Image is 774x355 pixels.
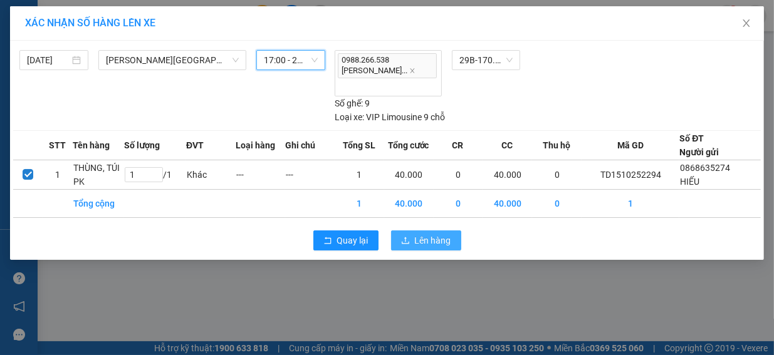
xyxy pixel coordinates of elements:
[338,53,437,78] span: 0988.266.538 [PERSON_NAME]...
[741,18,751,28] span: close
[434,189,483,217] td: 0
[186,138,204,152] span: ĐVT
[483,160,532,189] td: 40.000
[679,131,719,159] div: Số ĐT Người gửi
[16,16,110,78] img: logo.jpg
[323,236,332,246] span: rollback
[117,31,524,46] li: 271 - [PERSON_NAME] - [GEOGRAPHIC_DATA] - [GEOGRAPHIC_DATA]
[124,160,186,189] td: / 1
[285,160,335,189] td: ---
[384,160,434,189] td: 40.000
[186,160,236,189] td: Khác
[582,189,679,217] td: 1
[391,230,461,250] button: uploadLên hàng
[106,51,239,69] span: Tuyên Quang - Thái Nguyên
[532,189,582,217] td: 0
[483,189,532,217] td: 40.000
[452,138,464,152] span: CR
[49,138,66,152] span: STT
[501,138,513,152] span: CC
[409,68,416,74] span: close
[680,177,699,187] span: HIẾU
[388,138,429,152] span: Tổng cước
[459,51,513,69] span: 29B-170.46
[729,6,764,41] button: Close
[73,138,110,152] span: Tên hàng
[582,160,679,189] td: TD1510252294
[285,138,315,152] span: Ghi chú
[27,53,70,67] input: 15/10/2025
[16,85,148,106] b: GỬI : VP Tỉnh Đội
[124,138,160,152] span: Số lượng
[236,138,275,152] span: Loại hàng
[335,110,364,124] span: Loại xe:
[25,17,155,29] span: XÁC NHẬN SỐ HÀNG LÊN XE
[543,138,570,152] span: Thu hộ
[617,138,644,152] span: Mã GD
[73,189,124,217] td: Tổng cộng
[434,160,483,189] td: 0
[335,189,384,217] td: 1
[335,96,370,110] div: 9
[401,236,410,246] span: upload
[415,234,451,247] span: Lên hàng
[384,189,434,217] td: 40.000
[232,56,239,64] span: down
[532,160,582,189] td: 0
[43,160,72,189] td: 1
[264,51,318,69] span: 17:00 - 29B-170.46
[335,96,363,110] span: Số ghế:
[236,160,285,189] td: ---
[313,230,379,250] button: rollbackQuay lại
[337,234,369,247] span: Quay lại
[343,138,375,152] span: Tổng SL
[680,163,730,173] span: 0868635274
[73,160,124,189] td: THÙNG, TÚI PK
[335,160,384,189] td: 1
[335,110,445,124] div: VIP Limousine 9 chỗ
